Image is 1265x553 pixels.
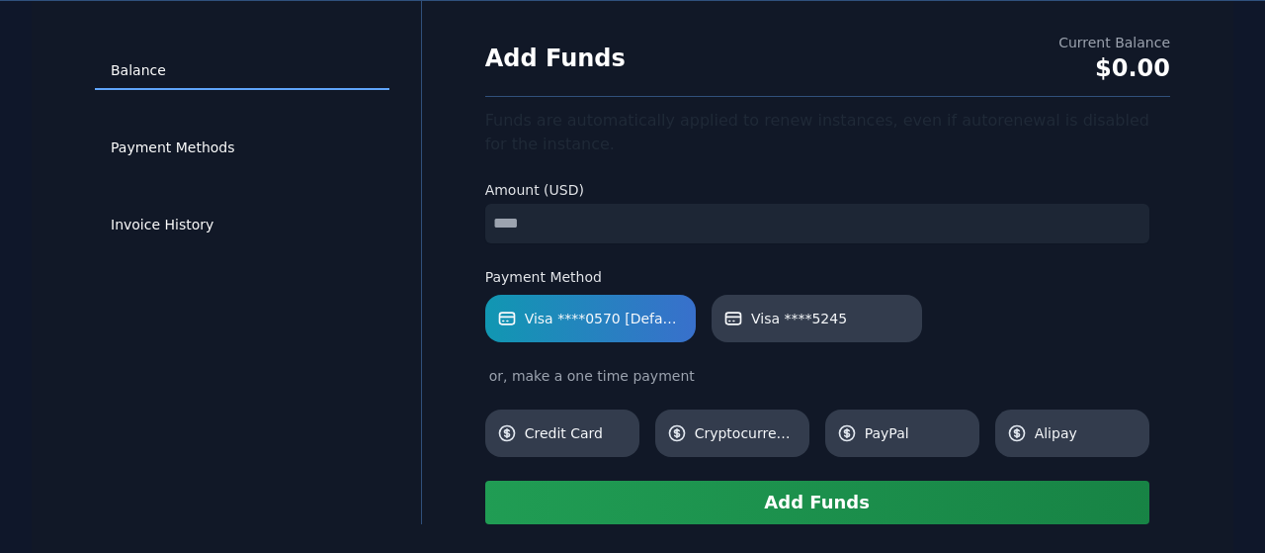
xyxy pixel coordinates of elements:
span: Visa ****0570 [Default] [525,309,684,328]
button: Add Funds [485,481,1149,524]
span: Credit Card [525,423,628,443]
a: Payment Methods [95,130,389,167]
span: Alipay [1035,423,1138,443]
div: or, make a one time payment [485,366,1149,386]
div: $0.00 [1058,52,1170,84]
a: Invoice History [95,207,389,244]
div: Current Balance [1058,33,1170,52]
span: Cryptocurrency [695,423,798,443]
div: Funds are automatically applied to renew instances, even if autorenewal is disabled for the insta... [485,109,1170,156]
span: PayPal [865,423,968,443]
h1: Add Funds [485,43,626,74]
label: Amount (USD) [485,180,1149,200]
label: Payment Method [485,267,1149,287]
a: Balance [95,52,389,90]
